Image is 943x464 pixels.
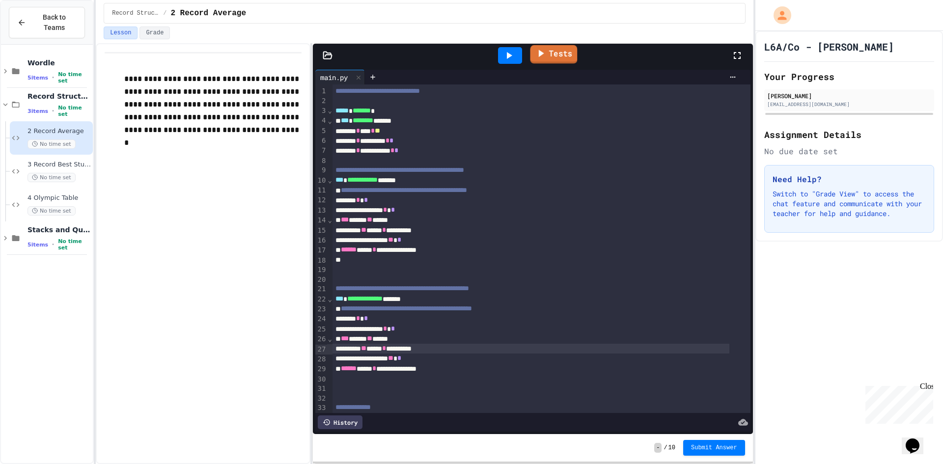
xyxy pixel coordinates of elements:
span: 5 items [28,242,48,248]
iframe: chat widget [902,425,933,454]
span: Wordle [28,58,91,67]
span: • [52,74,54,82]
div: 27 [315,345,328,355]
span: • [52,107,54,115]
div: 21 [315,284,328,294]
h2: Your Progress [764,70,934,83]
button: Grade [139,27,170,39]
div: 14 [315,216,328,225]
div: 7 [315,146,328,156]
span: 2 Record Average [28,127,91,136]
span: 3 Record Best Student [28,161,91,169]
span: Fold line [327,117,332,125]
h2: Assignment Details [764,128,934,141]
div: 2 [315,96,328,106]
div: main.py [315,70,365,84]
h1: L6A/Co - [PERSON_NAME] [764,40,894,54]
div: 25 [315,325,328,334]
div: 12 [315,195,328,205]
span: / [664,444,667,452]
div: 29 [315,364,328,374]
span: No time set [28,206,76,216]
p: Switch to "Grade View" to access the chat feature and communicate with your teacher for help and ... [773,189,926,218]
span: Fold line [327,295,332,303]
h3: Need Help? [773,173,926,185]
div: 3 [315,106,328,116]
span: Fold line [327,335,332,343]
div: 5 [315,126,328,136]
span: No time set [58,105,91,117]
div: 4 [315,116,328,126]
span: Fold line [327,107,332,114]
span: 5 items [28,75,48,81]
span: Submit Answer [691,444,737,452]
span: Back to Teams [32,12,77,33]
div: 16 [315,236,328,246]
div: [PERSON_NAME] [767,91,931,100]
div: 28 [315,355,328,364]
span: Fold line [327,216,332,224]
div: 10 [315,176,328,186]
div: 24 [315,314,328,324]
div: 33 [315,403,328,413]
div: main.py [315,72,353,82]
span: No time set [28,173,76,182]
div: [EMAIL_ADDRESS][DOMAIN_NAME] [767,101,931,108]
span: No time set [58,71,91,84]
div: Chat with us now!Close [4,4,68,62]
div: 6 [315,136,328,146]
span: No time set [28,139,76,149]
div: 15 [315,226,328,236]
button: Submit Answer [683,440,745,456]
div: 31 [315,384,328,394]
button: Lesson [104,27,138,39]
span: 3 items [28,108,48,114]
span: Record Structures [28,92,91,101]
div: History [318,415,362,429]
div: 23 [315,304,328,314]
div: 26 [315,334,328,344]
span: - [654,443,662,453]
div: 13 [315,206,328,216]
span: Fold line [327,176,332,184]
div: No due date set [764,145,934,157]
a: Tests [530,45,577,64]
span: 10 [668,444,675,452]
span: • [52,241,54,248]
div: 8 [315,156,328,166]
span: / [163,9,166,17]
div: 32 [315,394,328,404]
div: 30 [315,375,328,384]
div: 17 [315,246,328,255]
button: Back to Teams [9,7,85,38]
div: My Account [763,4,794,27]
div: 20 [315,275,328,285]
div: 18 [315,256,328,266]
div: 9 [315,165,328,175]
div: 22 [315,295,328,304]
div: 1 [315,86,328,96]
span: 4 Olympic Table [28,194,91,202]
div: 11 [315,186,328,195]
div: 19 [315,265,328,275]
iframe: chat widget [861,382,933,424]
span: No time set [58,238,91,251]
span: Stacks and Queues [28,225,91,234]
span: 2 Record Average [170,7,246,19]
span: Record Structures [112,9,159,17]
